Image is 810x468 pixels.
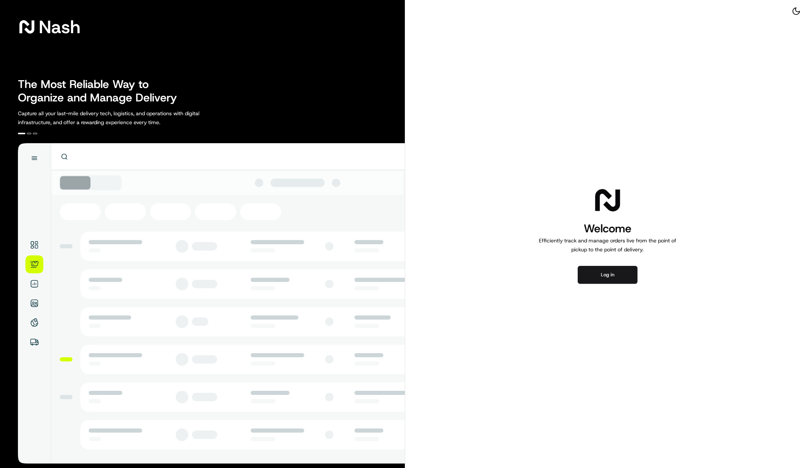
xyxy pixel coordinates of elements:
h1: Welcome [536,221,679,236]
button: Log in [578,266,637,284]
img: illustration [18,143,405,464]
p: Efficiently track and manage orders live from the point of pickup to the point of delivery. [536,236,679,254]
h2: The Most Reliable Way to Organize and Manage Delivery [18,78,185,104]
span: Nash [39,19,80,34]
p: Capture all your last-mile delivery tech, logistics, and operations with digital infrastructure, ... [18,109,233,127]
